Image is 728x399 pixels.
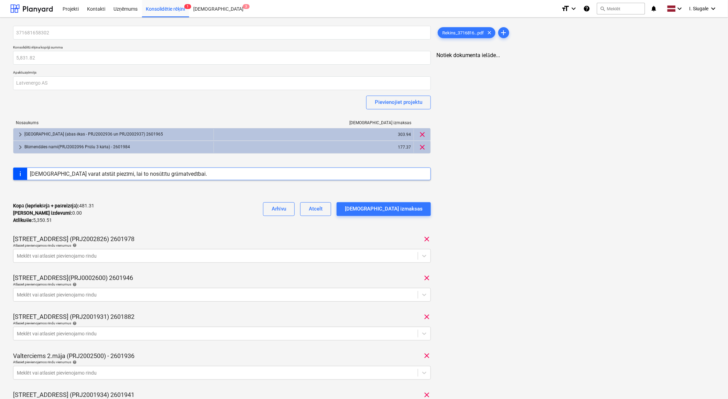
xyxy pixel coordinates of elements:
p: [STREET_ADDRESS] (PRJ2001931) 2601882 [13,313,134,321]
p: 5,350.51 [13,217,52,224]
div: Arhīvu [272,204,286,213]
span: clear [423,235,431,243]
button: Pievienojiet projektu [366,96,431,109]
div: Atlasiet pievienojamos rindu vienumus [13,243,431,248]
p: [STREET_ADDRESS](PRJ0002600) 2601946 [13,274,133,282]
span: keyboard_arrow_right [16,130,24,139]
span: help [71,321,77,325]
span: clear [423,391,431,399]
input: Apakšuzņēmējs [13,76,431,90]
div: [GEOGRAPHIC_DATA] (abas ēkas - PRJ2002936 un PRJ2002937) 2601965 [24,129,211,140]
button: Atcelt [300,202,331,216]
div: 177.37 [217,142,411,153]
div: Atlasiet pievienojamos rindu vienumus [13,282,431,287]
p: 481.31 [13,202,94,209]
span: clear [423,313,431,321]
div: Rekins_3716816...pdf [438,27,496,38]
iframe: Chat Widget [694,366,728,399]
div: Pievienojiet projektu [375,98,422,107]
input: Apvienotā rēķina nosaukums [13,26,431,40]
strong: [PERSON_NAME] izdevumi : [13,210,72,216]
div: Nosaukums [13,120,214,125]
div: [DEMOGRAPHIC_DATA] izmaksas [214,120,415,125]
p: Konsolidētā rēķina kopējā summa [13,45,431,51]
div: Blūmendāles nami(PRJ2002096 Prūšu 3 kārta) - 2601984 [24,142,211,153]
input: Konsolidētā rēķina kopējā summa [13,51,431,65]
div: Atlasiet pievienojamos rindu vienumus [13,360,431,364]
div: 303.94 [217,129,411,140]
span: help [71,243,77,247]
div: [DEMOGRAPHIC_DATA] izmaksas [345,204,423,213]
p: 0.00 [13,209,82,217]
span: help [71,360,77,364]
span: help [71,282,77,287]
span: keyboard_arrow_right [16,143,24,151]
strong: Atlikušie : [13,217,33,223]
p: [STREET_ADDRESS] (PRJ2001934) 2601941 [13,391,134,399]
span: clear [486,29,494,37]
button: [DEMOGRAPHIC_DATA] izmaksas [337,202,431,216]
p: Valterciems 2.māja (PRJ2002500) - 2601936 [13,352,134,360]
span: clear [418,143,426,151]
strong: Kopā (iepriekšējā + pašreizējā) : [13,203,79,208]
span: clear [418,130,426,139]
div: Atlasiet pievienojamos rindu vienumus [13,321,431,325]
span: 3 [243,4,250,9]
div: Notiek dokumenta ielāde... [436,52,715,58]
span: add [500,29,508,37]
span: 1 [184,4,191,9]
div: [DEMOGRAPHIC_DATA] varat atstāt piezīmi, lai to nosūtītu grāmatvedībai. [30,171,207,177]
span: Rekins_3716816...pdf [438,30,488,35]
p: [STREET_ADDRESS] (PRJ2002826) 2601978 [13,235,134,243]
div: Atcelt [309,204,323,213]
span: clear [423,352,431,360]
span: clear [423,274,431,282]
p: Apakšuzņēmējs [13,70,431,76]
button: Arhīvu [263,202,295,216]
